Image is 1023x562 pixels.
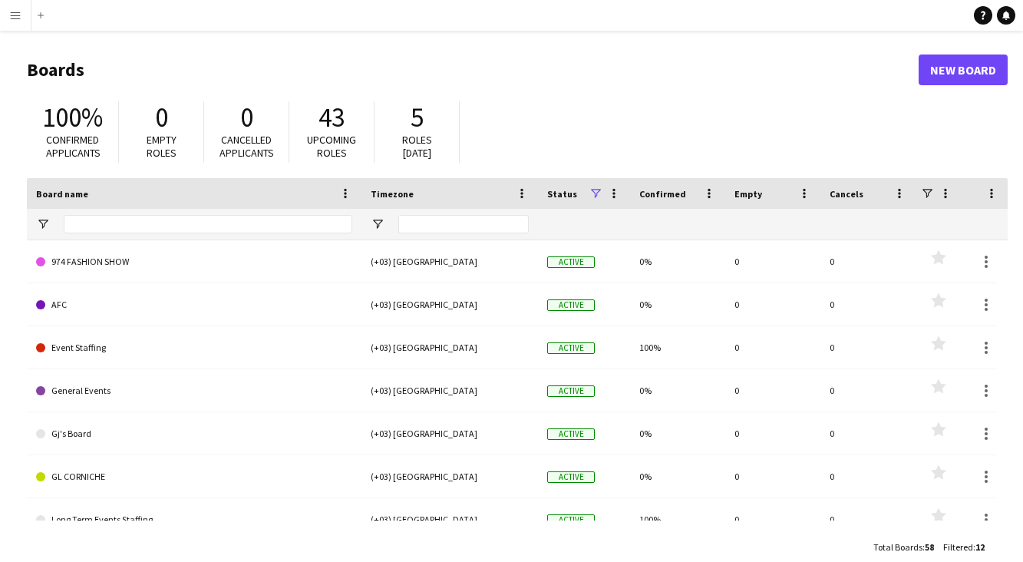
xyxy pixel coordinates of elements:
[919,55,1008,85] a: New Board
[547,428,595,440] span: Active
[630,283,725,326] div: 0%
[361,326,538,369] div: (+03) [GEOGRAPHIC_DATA]
[630,412,725,455] div: 0%
[547,385,595,397] span: Active
[925,541,934,553] span: 58
[630,240,725,283] div: 0%
[361,455,538,498] div: (+03) [GEOGRAPHIC_DATA]
[820,326,916,369] div: 0
[873,532,934,562] div: :
[240,101,253,134] span: 0
[371,188,414,200] span: Timezone
[36,498,352,541] a: Long Term Events Staffing
[27,58,919,81] h1: Boards
[398,215,529,233] input: Timezone Filter Input
[725,498,820,541] div: 0
[873,541,922,553] span: Total Boards
[547,342,595,354] span: Active
[36,369,352,412] a: General Events
[820,412,916,455] div: 0
[725,455,820,498] div: 0
[547,299,595,311] span: Active
[361,369,538,412] div: (+03) [GEOGRAPHIC_DATA]
[36,217,50,231] button: Open Filter Menu
[318,101,345,134] span: 43
[361,240,538,283] div: (+03) [GEOGRAPHIC_DATA]
[943,532,985,562] div: :
[307,133,356,160] span: Upcoming roles
[36,283,352,326] a: AFC
[630,326,725,369] div: 100%
[361,412,538,455] div: (+03) [GEOGRAPHIC_DATA]
[46,133,101,160] span: Confirmed applicants
[547,471,595,483] span: Active
[547,188,577,200] span: Status
[361,283,538,326] div: (+03) [GEOGRAPHIC_DATA]
[820,283,916,326] div: 0
[639,188,686,200] span: Confirmed
[36,240,352,283] a: 974 FASHION SHOW
[36,455,352,498] a: GL CORNICHE
[943,541,973,553] span: Filtered
[725,326,820,369] div: 0
[630,369,725,412] div: 0%
[820,455,916,498] div: 0
[725,240,820,283] div: 0
[820,240,916,283] div: 0
[219,133,274,160] span: Cancelled applicants
[725,412,820,455] div: 0
[402,133,432,160] span: Roles [DATE]
[547,256,595,268] span: Active
[820,369,916,412] div: 0
[630,455,725,498] div: 0%
[411,101,424,134] span: 5
[725,283,820,326] div: 0
[371,217,384,231] button: Open Filter Menu
[42,101,103,134] span: 100%
[64,215,352,233] input: Board name Filter Input
[147,133,177,160] span: Empty roles
[36,412,352,455] a: Gj's Board
[361,498,538,541] div: (+03) [GEOGRAPHIC_DATA]
[820,498,916,541] div: 0
[155,101,168,134] span: 0
[734,188,762,200] span: Empty
[975,541,985,553] span: 12
[36,326,352,369] a: Event Staffing
[725,369,820,412] div: 0
[630,498,725,541] div: 100%
[36,188,88,200] span: Board name
[830,188,863,200] span: Cancels
[547,514,595,526] span: Active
